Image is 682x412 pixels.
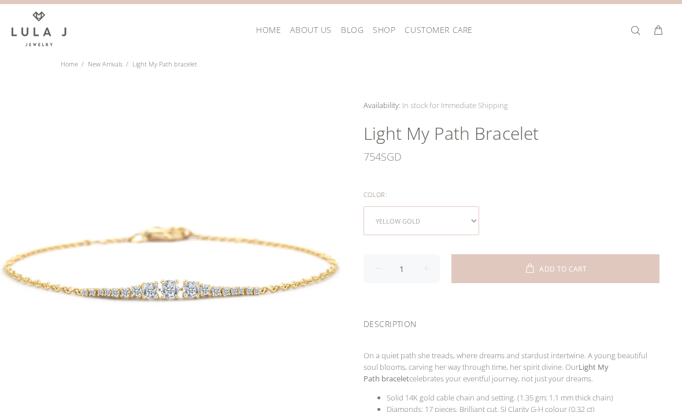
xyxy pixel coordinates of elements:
h1: Light My Path bracelet [364,122,659,145]
a: New Arrivals [88,60,123,68]
span: Availability: [364,100,401,110]
li: Solid 14K gold cable chain and setting. (1.35 gm; 1.1 mm thick chain) [387,392,659,403]
span: CUSTOMER CARE [405,25,472,34]
span: SHOP [373,25,395,34]
span: In stock for Immediate Shipping [402,100,508,110]
span: Light My Path bracelet [132,60,197,68]
div: Color: [364,187,659,202]
span: ADD TO CART [539,266,587,273]
a: ABOUT US [286,21,336,39]
span: ABOUT US [290,25,331,34]
div: SGD [364,145,659,168]
a: BLOG [336,21,368,39]
p: On a quiet path she treads, where dreams and stardust intertwine. A young beautiful soul blooms, ... [364,350,659,384]
button: ADD TO CART [451,254,659,283]
span: BLOG [341,25,364,34]
span: HOME [256,25,281,34]
a: CUSTOMER CARE [400,21,472,39]
div: DESCRIPTION [364,304,659,340]
a: SHOP [368,21,400,39]
a: HOME [251,21,286,39]
a: Home [61,60,78,68]
span: 754 [364,145,381,168]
